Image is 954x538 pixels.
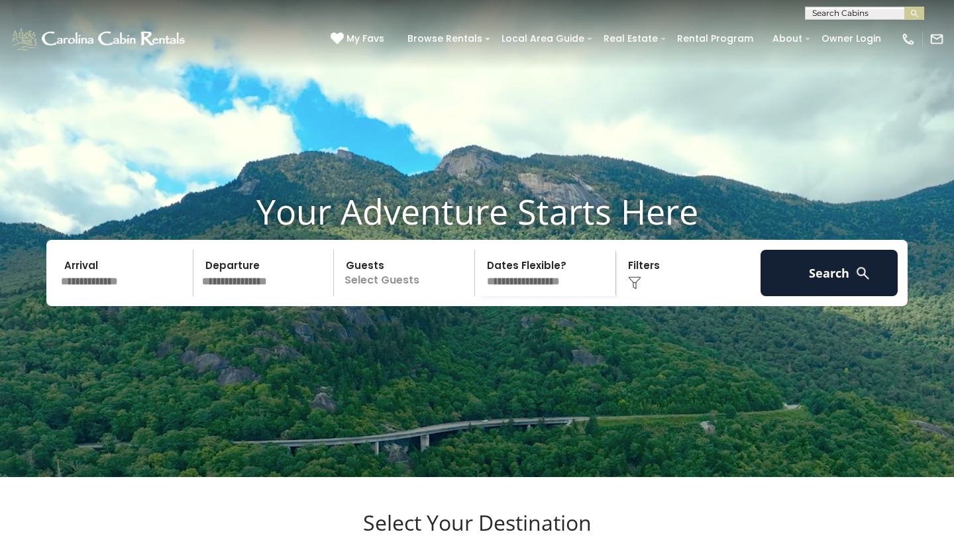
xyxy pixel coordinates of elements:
[10,26,189,52] img: White-1-1-2.png
[331,32,388,46] a: My Favs
[338,250,474,296] p: Select Guests
[929,32,944,46] img: mail-regular-white.png
[628,276,641,290] img: filter--v1.png
[855,265,871,282] img: search-regular-white.png
[901,32,916,46] img: phone-regular-white.png
[597,28,664,49] a: Real Estate
[495,28,591,49] a: Local Area Guide
[10,191,944,232] h1: Your Adventure Starts Here
[346,32,384,46] span: My Favs
[401,28,489,49] a: Browse Rentals
[815,28,888,49] a: Owner Login
[670,28,760,49] a: Rental Program
[766,28,809,49] a: About
[761,250,898,296] button: Search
